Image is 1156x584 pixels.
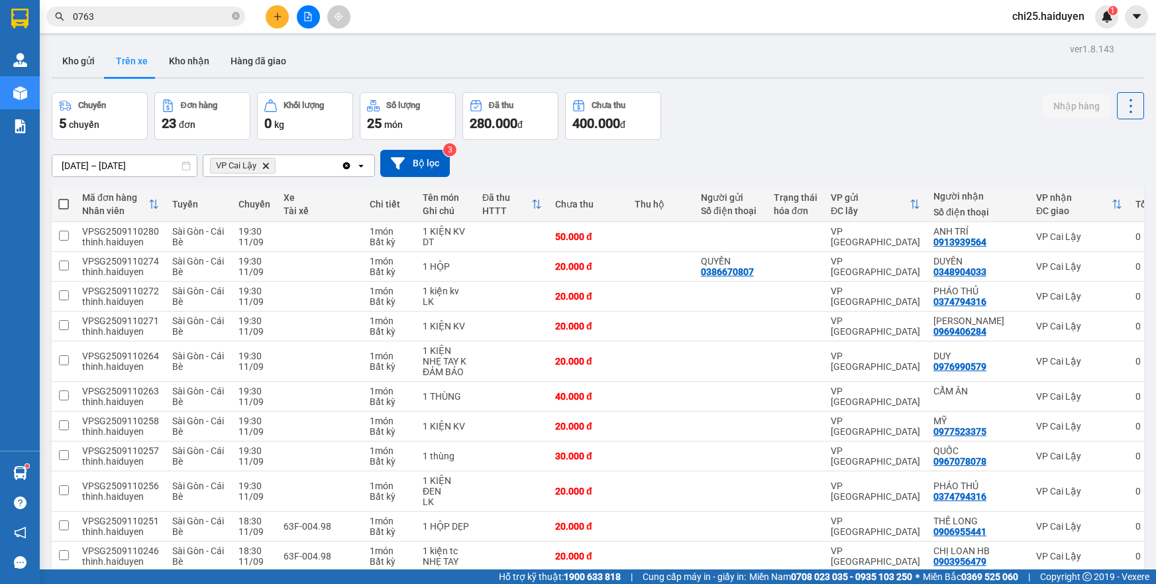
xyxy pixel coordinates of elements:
div: 0903956479 [933,556,986,567]
div: 19:30 [238,445,270,456]
div: Đơn hàng [181,101,217,110]
div: 1 món [370,516,409,526]
input: Select a date range. [52,155,197,176]
sup: 3 [443,143,456,156]
span: Sài Gòn - Cái Bè [172,286,224,307]
div: NHẸ TAY [423,556,469,567]
div: 19:30 [238,416,270,426]
span: Sài Gòn - Cái Bè [172,546,224,567]
div: Bất kỳ [370,361,409,372]
div: VP [GEOGRAPHIC_DATA] [831,256,920,277]
th: Toggle SortBy [824,187,927,222]
div: Chuyến [78,101,106,110]
div: 0977523375 [933,426,986,437]
span: 23 [162,115,176,131]
div: thinh.haiduyen [82,556,159,567]
div: VP [GEOGRAPHIC_DATA] [831,416,920,437]
img: icon-new-feature [1101,11,1113,23]
span: đơn [179,119,195,130]
span: đ [620,119,625,130]
div: 0386670807 [701,266,754,277]
div: 11/09 [238,396,270,407]
div: ĐC giao [1036,205,1112,216]
button: Kho nhận [158,45,220,77]
div: 0976990579 [933,361,986,372]
span: Hỗ trợ kỹ thuật: [499,569,621,584]
div: PHÁO THỦ [933,286,1023,296]
span: search [55,12,64,21]
div: Xe [284,192,356,203]
svg: Delete [262,162,270,170]
span: question-circle [14,496,26,509]
div: VP Cai Lậy [1036,486,1122,496]
div: 0374794316 [933,491,986,502]
div: VPSG2509110256 [82,481,159,491]
div: VP Cai Lậy [1036,356,1122,367]
div: DUY [933,351,1023,361]
div: QUỐC [933,445,1023,456]
div: 1 KIỆN KV [423,421,469,432]
div: 63F-004.98 [284,521,356,532]
span: 0 [264,115,272,131]
button: Đơn hàng23đơn [154,92,250,140]
div: 1 KIỆN ĐEN [423,475,469,496]
div: DUYÊN [933,256,1023,266]
div: Bất kỳ [370,237,409,247]
div: Bất kỳ [370,526,409,537]
div: 1 món [370,256,409,266]
div: VP Cai Lậy [1036,521,1122,532]
div: 1 món [370,286,409,296]
span: Sài Gòn - Cái Bè [172,226,224,247]
span: Sài Gòn - Cái Bè [172,445,224,467]
div: VPSG2509110272 [82,286,159,296]
button: Chưa thu400.000đ [565,92,661,140]
span: | [631,569,633,584]
span: VP Cai Lậy, close by backspace [210,158,276,174]
div: ver 1.8.143 [1070,42,1114,56]
div: VPSG2509110271 [82,316,159,326]
div: 1 KIỆN KV [423,226,469,237]
button: Số lượng25món [360,92,456,140]
div: thinh.haiduyen [82,491,159,502]
input: Selected VP Cai Lậy. [278,159,280,172]
div: Tuyến [172,199,225,209]
div: Tài xế [284,205,356,216]
div: VP [GEOGRAPHIC_DATA] [831,445,920,467]
sup: 1 [1108,6,1118,15]
div: ANH TRÍ [933,226,1023,237]
div: 0967078078 [933,456,986,467]
span: 280.000 [470,115,517,131]
div: thinh.haiduyen [82,526,159,537]
span: Sài Gòn - Cái Bè [172,516,224,537]
span: message [14,556,26,569]
div: 20.000 đ [555,356,621,367]
span: Sài Gòn - Cái Bè [172,316,224,337]
button: file-add [297,5,320,29]
div: 11/09 [238,491,270,502]
strong: 1900 633 818 [564,571,621,582]
div: Số lượng [386,101,420,110]
span: Miền Nam [749,569,912,584]
div: QUYẾN [701,256,761,266]
div: 1 món [370,416,409,426]
button: Trên xe [105,45,158,77]
th: Toggle SortBy [76,187,166,222]
button: Kho gửi [52,45,105,77]
span: 1 [1110,6,1115,15]
div: Số điện thoại [701,205,761,216]
span: close-circle [232,12,240,20]
div: LK [423,296,469,307]
div: 11/09 [238,426,270,437]
button: Đã thu280.000đ [462,92,558,140]
div: 20.000 đ [555,486,621,496]
div: 18:30 [238,546,270,556]
div: Đã thu [482,192,531,203]
div: Mã đơn hàng [82,192,148,203]
span: chi25.haiduyen [1002,8,1095,25]
div: 11/09 [238,526,270,537]
img: warehouse-icon [13,53,27,67]
div: thinh.haiduyen [82,237,159,247]
span: Sài Gòn - Cái Bè [172,256,224,277]
div: 1 thùng [423,451,469,461]
div: VPSG2509110251 [82,516,159,526]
